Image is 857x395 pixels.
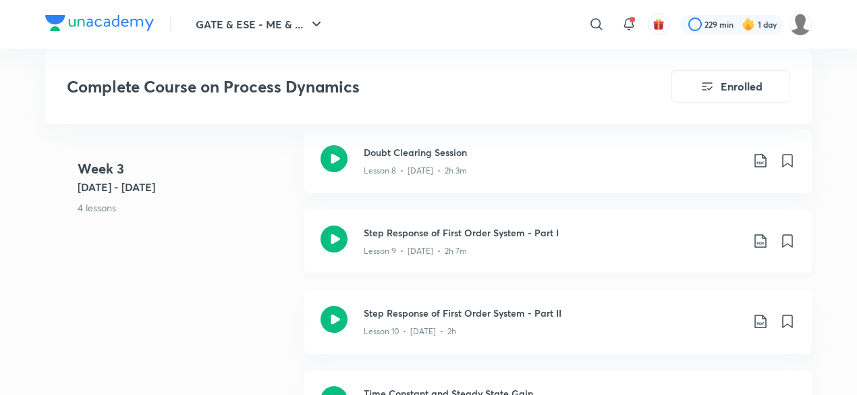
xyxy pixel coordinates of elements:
[364,145,742,159] h3: Doubt Clearing Session
[364,245,467,257] p: Lesson 9 • [DATE] • 2h 7m
[364,226,742,240] h3: Step Response of First Order System - Part I
[78,159,294,179] h4: Week 3
[653,18,665,30] img: avatar
[304,129,812,209] a: Doubt Clearing SessionLesson 8 • [DATE] • 2h 3m
[789,13,812,36] img: Gungun
[364,325,456,338] p: Lesson 10 • [DATE] • 2h
[45,15,154,31] img: Company Logo
[67,77,595,97] h3: Complete Course on Process Dynamics
[742,18,755,31] img: streak
[304,290,812,370] a: Step Response of First Order System - Part IILesson 10 • [DATE] • 2h
[78,201,294,215] p: 4 lessons
[304,209,812,290] a: Step Response of First Order System - Part ILesson 9 • [DATE] • 2h 7m
[78,179,294,195] h5: [DATE] - [DATE]
[648,14,669,35] button: avatar
[364,165,467,177] p: Lesson 8 • [DATE] • 2h 3m
[364,306,742,320] h3: Step Response of First Order System - Part II
[188,11,333,38] button: GATE & ESE - ME & ...
[45,15,154,34] a: Company Logo
[671,70,790,103] button: Enrolled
